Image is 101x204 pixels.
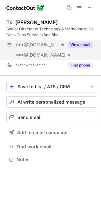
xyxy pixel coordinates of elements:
[6,142,97,151] button: Find work email
[15,52,65,58] span: ***@[DOMAIN_NAME]
[15,42,59,48] span: ***@[DOMAIN_NAME]
[68,62,93,68] button: Reveal Button
[6,155,97,164] button: Notes
[17,99,85,105] span: AI write personalized message
[6,127,97,138] button: Add to email campaign
[6,19,58,26] div: Ts. [PERSON_NAME]
[6,112,97,123] button: Send email
[6,26,97,38] div: Senior Director of Technology & Marketing at De Cans Cans Services Sdn Bhd
[6,96,97,108] button: AI write personalized message
[17,144,95,150] span: Find work email
[6,4,44,12] img: ContactOut v5.3.10
[68,42,93,48] button: Reveal Button
[6,81,97,92] button: save-profile-one-click
[17,115,42,120] span: Send email
[17,84,86,89] div: Save to List / ATS / CRM
[17,130,68,135] span: Add to email campaign
[17,157,95,162] span: Notes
